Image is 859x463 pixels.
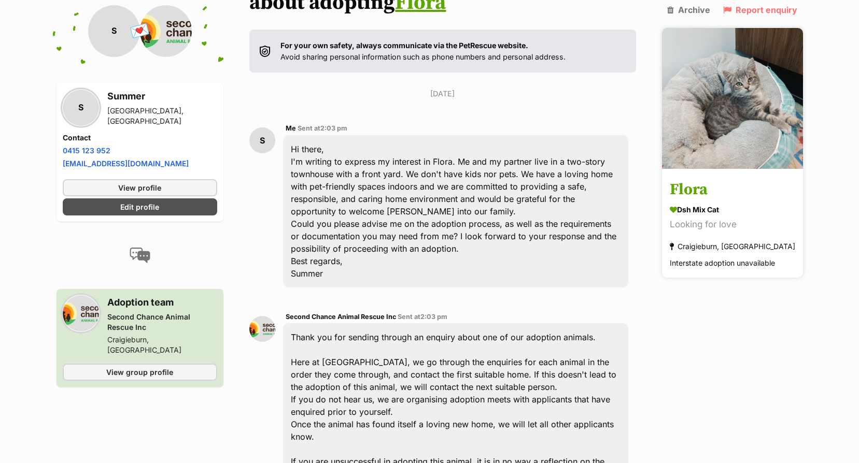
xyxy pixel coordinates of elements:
h3: Flora [670,179,795,202]
span: View group profile [106,367,173,378]
span: Sent at [298,124,347,132]
div: Looking for love [670,218,795,232]
span: 💌 [129,20,152,42]
a: Edit profile [63,198,218,215]
a: Flora Dsh Mix Cat Looking for love Craigieburn, [GEOGRAPHIC_DATA] Interstate adoption unavailable [662,171,803,278]
p: [DATE] [249,88,636,99]
a: [EMAIL_ADDRESS][DOMAIN_NAME] [63,159,189,168]
span: Interstate adoption unavailable [670,259,775,268]
img: Second Chance Animal Rescue Inc profile pic [63,295,99,331]
a: View profile [63,179,218,196]
div: Hi there, I'm writing to express my interest in Flora. Me and my partner live in a two-story town... [283,135,628,287]
span: Me [286,124,296,132]
img: conversation-icon-4a6f8262b818ee0b60e3300018af0b2d0b884aa5de6e9bcb8d3d4eeb1a70a7c4.svg [130,248,150,263]
span: Second Chance Animal Rescue Inc [286,313,396,321]
span: 2:03 pm [420,313,447,321]
div: Craigieburn, [GEOGRAPHIC_DATA] [670,240,795,254]
img: Second Chance Animal Rescue Inc profile pic [249,316,275,342]
div: Dsh Mix Cat [670,205,795,215]
div: S [63,90,99,126]
div: Second Chance Animal Rescue Inc [107,312,218,332]
a: Archive [667,5,710,15]
h4: Contact [63,133,218,143]
a: Report enquiry [723,5,797,15]
div: S [249,127,275,153]
span: Sent at [398,313,447,321]
div: Craigieburn, [GEOGRAPHIC_DATA] [107,335,218,355]
span: 2:03 pm [320,124,347,132]
a: 0415 123 952 [63,146,110,155]
strong: For your own safety, always communicate via the PetRescue website. [280,41,528,50]
div: [GEOGRAPHIC_DATA], [GEOGRAPHIC_DATA] [107,106,218,126]
span: Edit profile [120,201,159,212]
div: S [88,5,140,57]
span: View profile [118,182,161,193]
a: View group profile [63,364,218,381]
h3: Summer [107,89,218,104]
p: Avoid sharing personal information such as phone numbers and personal address. [280,40,566,62]
img: Flora [662,28,803,169]
img: Second Chance Animal Rescue Inc profile pic [140,5,192,57]
h3: Adoption team [107,295,218,310]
